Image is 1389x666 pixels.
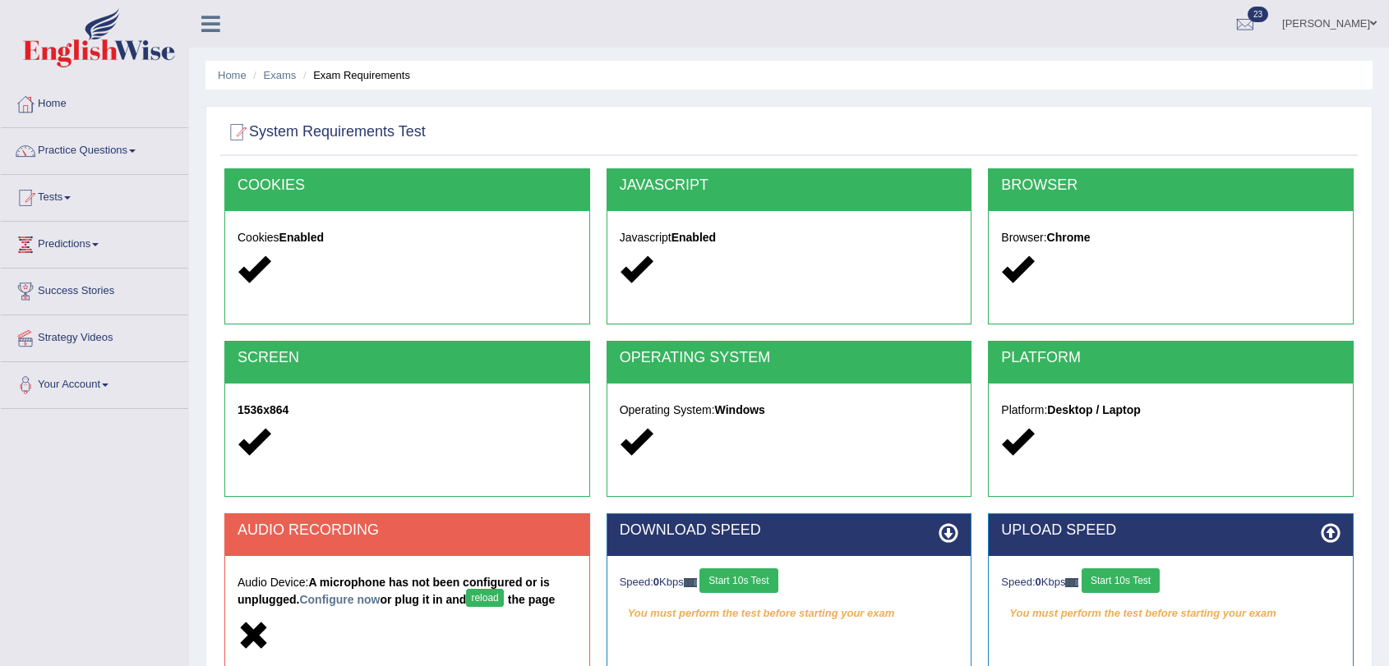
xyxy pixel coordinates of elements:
a: Strategy Videos [1,315,188,356]
h2: PLATFORM [1001,350,1341,366]
a: Practice Questions [1,128,188,169]
h2: SCREEN [238,350,577,366]
li: Exam Requirements [299,67,410,83]
h2: System Requirements Test [224,120,426,145]
strong: Chrome [1047,231,1091,244]
div: Speed: Kbps [620,568,959,597]
img: ajax-loader-fb-connection.gif [1065,578,1078,587]
h5: Javascript [620,232,959,244]
button: reload [466,589,503,607]
strong: Enabled [671,231,716,244]
h2: UPLOAD SPEED [1001,522,1341,539]
h5: Operating System: [620,404,959,416]
h2: AUDIO RECORDING [238,522,577,539]
strong: 1536x864 [238,403,288,416]
strong: A microphone has not been configured or is unplugged. or plug it in and the page [238,576,555,606]
a: Home [218,69,247,81]
a: Exams [264,69,297,81]
a: Home [1,81,188,122]
em: You must perform the test before starting your exam [620,601,959,626]
h5: Browser: [1001,232,1341,244]
img: ajax-loader-fb-connection.gif [684,578,697,587]
h2: BROWSER [1001,177,1341,194]
a: Tests [1,175,188,216]
strong: Windows [715,403,765,416]
h2: COOKIES [238,177,577,194]
button: Start 10s Test [1082,568,1160,593]
button: Start 10s Test [699,568,778,593]
h2: JAVASCRIPT [620,177,959,194]
strong: Enabled [279,231,324,244]
span: 23 [1248,7,1268,22]
strong: Desktop / Laptop [1047,403,1141,416]
strong: 0 [653,576,659,588]
h5: Platform: [1001,404,1341,416]
div: Speed: Kbps [1001,568,1341,597]
h2: OPERATING SYSTEM [620,350,959,366]
a: Success Stories [1,269,188,310]
strong: 0 [1036,576,1041,588]
a: Predictions [1,222,188,263]
a: Configure now [299,593,380,606]
h5: Audio Device: [238,576,577,611]
h5: Cookies [238,232,577,244]
a: Your Account [1,362,188,403]
h2: DOWNLOAD SPEED [620,522,959,539]
em: You must perform the test before starting your exam [1001,601,1341,626]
